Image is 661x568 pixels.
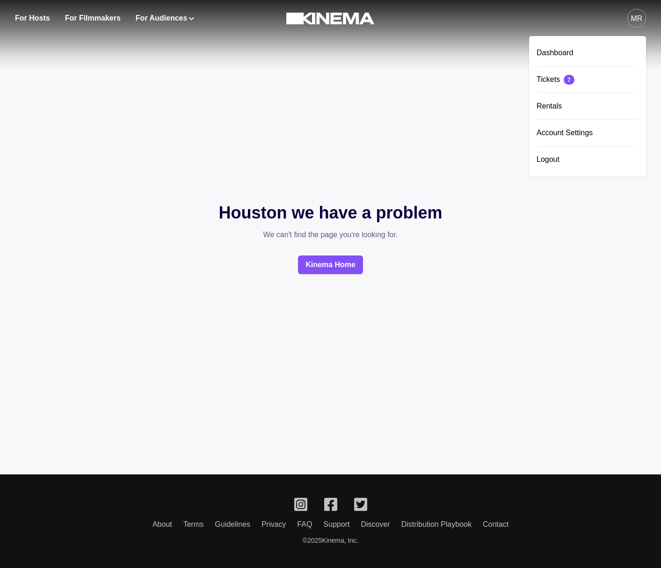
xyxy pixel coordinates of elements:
[298,255,363,274] a: Kinema Home
[537,120,639,146] a: Account Settings
[15,13,50,24] a: For Hosts
[218,200,442,226] p: Houston we have a problem
[537,93,639,119] div: Rentals
[153,520,172,528] a: About
[537,66,639,93] div: Tickets
[218,229,442,240] p: We can't find the page you're looking for.
[567,77,571,83] div: 7
[361,520,390,528] a: Discover
[537,93,639,120] a: Rentals
[537,66,639,93] a: Tickets 7
[537,120,639,146] div: Account Settings
[303,536,358,546] p: © 2025 Kinema, Inc.
[215,520,250,528] a: Guidelines
[537,40,639,66] a: Dashboard
[183,520,204,528] a: Terms
[323,520,349,528] a: Support
[537,146,639,173] button: Logout
[261,520,286,528] a: Privacy
[65,13,121,24] a: For Filmmakers
[136,13,194,24] button: For Audiences
[297,520,312,528] a: FAQ
[483,520,508,528] a: Contact
[401,520,472,528] a: Distribution Playbook
[631,13,643,24] div: MR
